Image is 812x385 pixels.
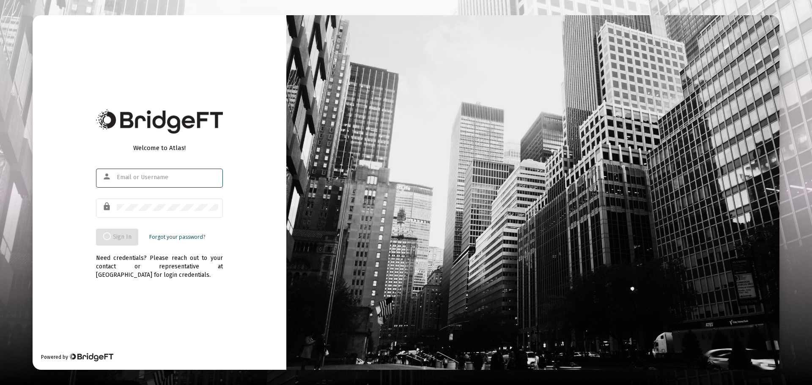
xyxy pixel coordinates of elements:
div: Powered by [41,353,113,361]
mat-icon: lock [102,202,112,212]
div: Welcome to Atlas! [96,144,223,152]
a: Forgot your password? [149,233,205,241]
img: Bridge Financial Technology Logo [69,353,113,361]
img: Bridge Financial Technology Logo [96,109,223,134]
input: Email or Username [117,174,218,181]
button: Sign In [96,229,138,246]
span: Sign In [103,233,132,240]
div: Need credentials? Please reach out to your contact or representative at [GEOGRAPHIC_DATA] for log... [96,246,223,279]
mat-icon: person [102,172,112,182]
